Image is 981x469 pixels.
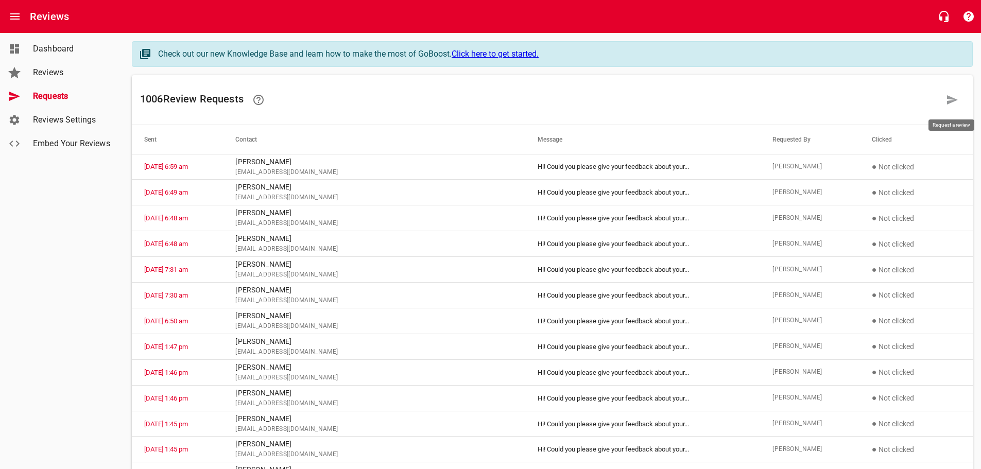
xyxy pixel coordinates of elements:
td: Hi! Could you please give your feedback about your ... [525,334,760,359]
p: Not clicked [872,264,960,276]
td: Hi! Could you please give your feedback about your ... [525,385,760,411]
span: [PERSON_NAME] [772,367,847,377]
td: Hi! Could you please give your feedback about your ... [525,257,760,283]
span: [PERSON_NAME] [772,290,847,301]
span: [EMAIL_ADDRESS][DOMAIN_NAME] [235,270,513,280]
span: [EMAIL_ADDRESS][DOMAIN_NAME] [235,373,513,383]
span: [EMAIL_ADDRESS][DOMAIN_NAME] [235,321,513,332]
a: [DATE] 7:30 am [144,291,188,299]
p: Not clicked [872,161,960,173]
span: ● [872,367,877,377]
p: [PERSON_NAME] [235,259,513,270]
a: [DATE] 6:48 am [144,214,188,222]
p: Not clicked [872,392,960,404]
td: Hi! Could you please give your feedback about your ... [525,283,760,308]
span: [EMAIL_ADDRESS][DOMAIN_NAME] [235,398,513,409]
span: ● [872,239,877,249]
h6: 1006 Review Request s [140,88,940,112]
span: [PERSON_NAME] [772,187,847,198]
a: [DATE] 7:31 am [144,266,188,273]
p: [PERSON_NAME] [235,388,513,398]
p: Not clicked [872,366,960,378]
span: [PERSON_NAME] [772,341,847,352]
span: [PERSON_NAME] [772,393,847,403]
a: [DATE] 6:50 am [144,317,188,325]
a: [DATE] 6:59 am [144,163,188,170]
td: Hi! Could you please give your feedback about your ... [525,205,760,231]
span: Requests [33,90,111,102]
span: ● [872,316,877,325]
span: ● [872,213,877,223]
span: ● [872,341,877,351]
span: ● [872,187,877,197]
span: [PERSON_NAME] [772,162,847,172]
button: Open drawer [3,4,27,29]
span: Embed Your Reviews [33,137,111,150]
span: [PERSON_NAME] [772,444,847,455]
span: ● [872,444,877,454]
p: [PERSON_NAME] [235,285,513,296]
span: ● [872,290,877,300]
span: ● [872,393,877,403]
td: Hi! Could you please give your feedback about your ... [525,411,760,437]
span: Reviews [33,66,111,79]
a: [DATE] 1:46 pm [144,394,188,402]
span: [EMAIL_ADDRESS][DOMAIN_NAME] [235,193,513,203]
p: Not clicked [872,418,960,430]
td: Hi! Could you please give your feedback about your ... [525,437,760,462]
td: Hi! Could you please give your feedback about your ... [525,359,760,385]
h6: Reviews [30,8,69,25]
p: Not clicked [872,289,960,301]
td: Hi! Could you please give your feedback about your ... [525,308,760,334]
span: ● [872,162,877,171]
th: Message [525,125,760,154]
a: [DATE] 1:45 pm [144,420,188,428]
p: [PERSON_NAME] [235,310,513,321]
p: [PERSON_NAME] [235,207,513,218]
th: Clicked [859,125,973,154]
span: ● [872,265,877,274]
p: Not clicked [872,212,960,224]
span: [PERSON_NAME] [772,419,847,429]
span: [EMAIL_ADDRESS][DOMAIN_NAME] [235,347,513,357]
a: [DATE] 6:48 am [144,240,188,248]
p: Not clicked [872,186,960,199]
p: Not clicked [872,340,960,353]
span: [EMAIL_ADDRESS][DOMAIN_NAME] [235,449,513,460]
span: [PERSON_NAME] [772,265,847,275]
td: Hi! Could you please give your feedback about your ... [525,154,760,180]
a: Learn how requesting reviews can improve your online presence [246,88,271,112]
p: [PERSON_NAME] [235,233,513,244]
span: [PERSON_NAME] [772,239,847,249]
th: Sent [132,125,223,154]
a: [DATE] 1:47 pm [144,343,188,351]
span: [PERSON_NAME] [772,316,847,326]
th: Requested By [760,125,859,154]
button: Support Portal [956,4,981,29]
a: [DATE] 6:49 am [144,188,188,196]
p: Not clicked [872,315,960,327]
a: [DATE] 1:45 pm [144,445,188,453]
div: Check out our new Knowledge Base and learn how to make the most of GoBoost. [158,48,962,60]
span: [EMAIL_ADDRESS][DOMAIN_NAME] [235,424,513,435]
td: Hi! Could you please give your feedback about your ... [525,231,760,257]
p: [PERSON_NAME] [235,157,513,167]
th: Contact [223,125,525,154]
span: Reviews Settings [33,114,111,126]
span: ● [872,419,877,428]
p: [PERSON_NAME] [235,362,513,373]
span: [EMAIL_ADDRESS][DOMAIN_NAME] [235,218,513,229]
p: [PERSON_NAME] [235,336,513,347]
span: [PERSON_NAME] [772,213,847,223]
p: [PERSON_NAME] [235,413,513,424]
span: Dashboard [33,43,111,55]
button: Live Chat [932,4,956,29]
td: Hi! Could you please give your feedback about your ... [525,180,760,205]
p: Not clicked [872,443,960,456]
a: [DATE] 1:46 pm [144,369,188,376]
p: [PERSON_NAME] [235,182,513,193]
p: Not clicked [872,238,960,250]
span: [EMAIL_ADDRESS][DOMAIN_NAME] [235,244,513,254]
span: [EMAIL_ADDRESS][DOMAIN_NAME] [235,167,513,178]
p: [PERSON_NAME] [235,439,513,449]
